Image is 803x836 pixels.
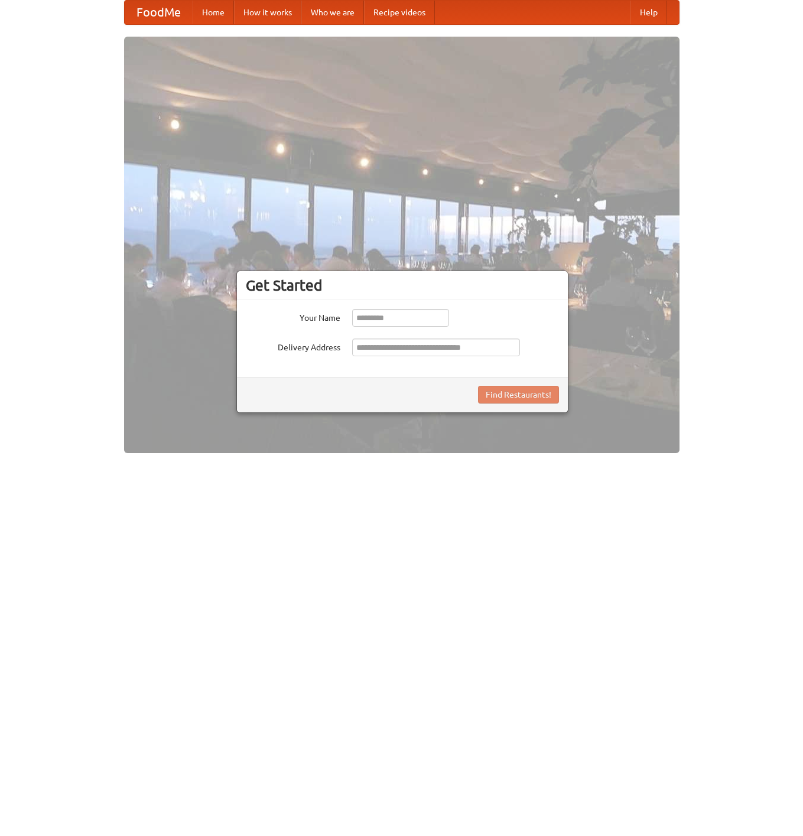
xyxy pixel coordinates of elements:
[193,1,234,24] a: Home
[125,1,193,24] a: FoodMe
[364,1,435,24] a: Recipe videos
[478,386,559,404] button: Find Restaurants!
[246,339,340,353] label: Delivery Address
[246,277,559,294] h3: Get Started
[246,309,340,324] label: Your Name
[234,1,301,24] a: How it works
[630,1,667,24] a: Help
[301,1,364,24] a: Who we are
